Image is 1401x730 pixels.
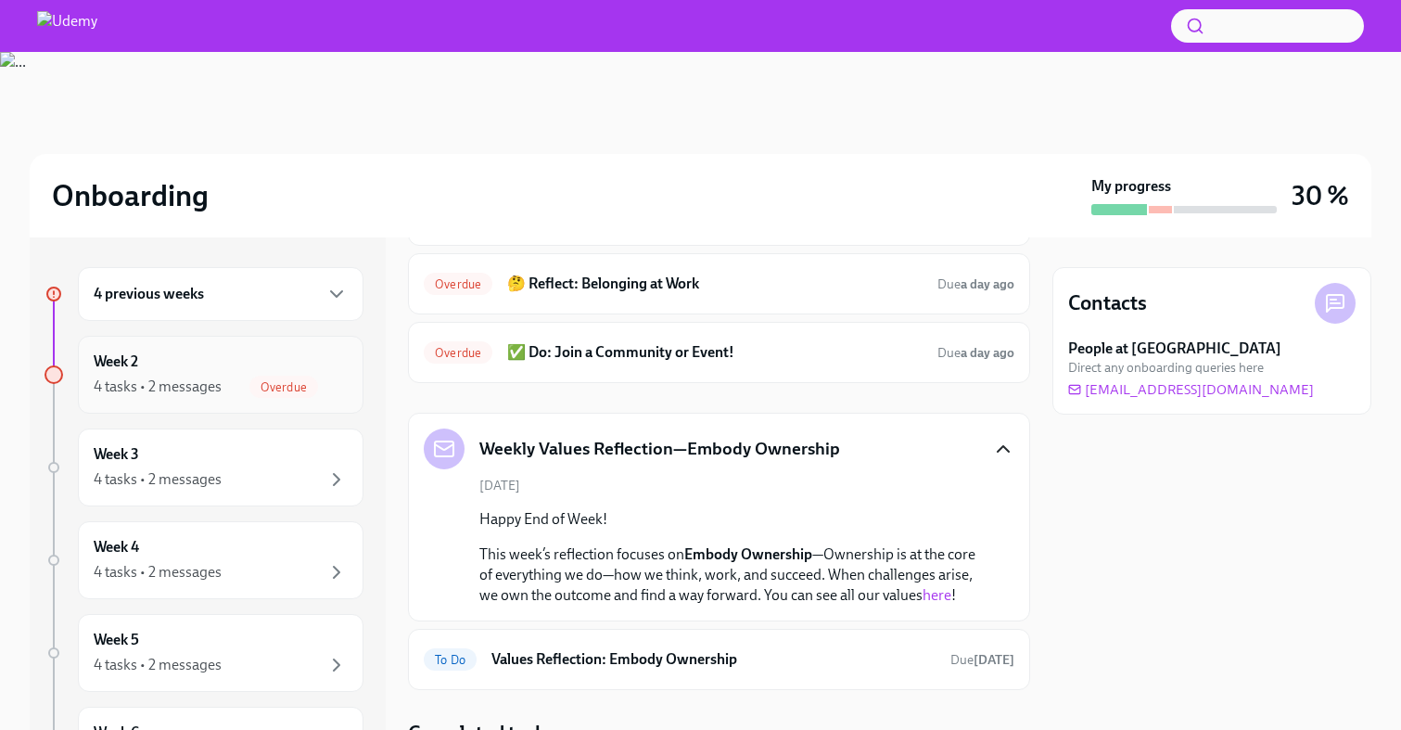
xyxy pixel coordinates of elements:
[94,630,139,650] h6: Week 5
[94,562,222,583] div: 4 tasks • 2 messages
[94,537,139,557] h6: Week 4
[1068,289,1147,317] h4: Contacts
[937,345,1014,361] span: Due
[424,338,1014,367] a: Overdue✅ Do: Join a Community or Event!Duea day ago
[507,274,923,294] h6: 🤔 Reflect: Belonging at Work
[424,277,492,291] span: Overdue
[950,651,1014,669] span: August 25th, 2025 18:00
[479,437,840,461] h5: Weekly Values Reflection—Embody Ownership
[974,652,1014,668] strong: [DATE]
[94,284,204,304] h6: 4 previous weeks
[249,380,318,394] span: Overdue
[424,653,477,667] span: To Do
[950,652,1014,668] span: Due
[491,649,936,670] h6: Values Reflection: Embody Ownership
[52,177,209,214] h2: Onboarding
[479,509,985,530] p: Happy End of Week!
[45,429,363,506] a: Week 34 tasks • 2 messages
[78,267,363,321] div: 4 previous weeks
[1292,179,1349,212] h3: 30 %
[94,469,222,490] div: 4 tasks • 2 messages
[424,346,492,360] span: Overdue
[94,377,222,397] div: 4 tasks • 2 messages
[937,344,1014,362] span: August 23rd, 2025 18:00
[1068,339,1281,359] strong: People at [GEOGRAPHIC_DATA]
[94,655,222,675] div: 4 tasks • 2 messages
[94,444,139,465] h6: Week 3
[923,586,951,604] a: here
[937,275,1014,293] span: August 23rd, 2025 18:00
[961,276,1014,292] strong: a day ago
[937,276,1014,292] span: Due
[684,545,812,563] strong: Embody Ownership
[45,614,363,692] a: Week 54 tasks • 2 messages
[45,521,363,599] a: Week 44 tasks • 2 messages
[961,345,1014,361] strong: a day ago
[424,645,1014,674] a: To DoValues Reflection: Embody OwnershipDue[DATE]
[94,352,138,372] h6: Week 2
[479,544,985,606] p: This week’s reflection focuses on —Ownership is at the core of everything we do—how we think, wor...
[1068,380,1314,399] a: [EMAIL_ADDRESS][DOMAIN_NAME]
[45,336,363,414] a: Week 24 tasks • 2 messagesOverdue
[1091,176,1171,197] strong: My progress
[507,342,923,363] h6: ✅ Do: Join a Community or Event!
[479,477,520,494] span: [DATE]
[1068,359,1264,377] span: Direct any onboarding queries here
[424,269,1014,299] a: Overdue🤔 Reflect: Belonging at WorkDuea day ago
[37,11,97,41] img: Udemy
